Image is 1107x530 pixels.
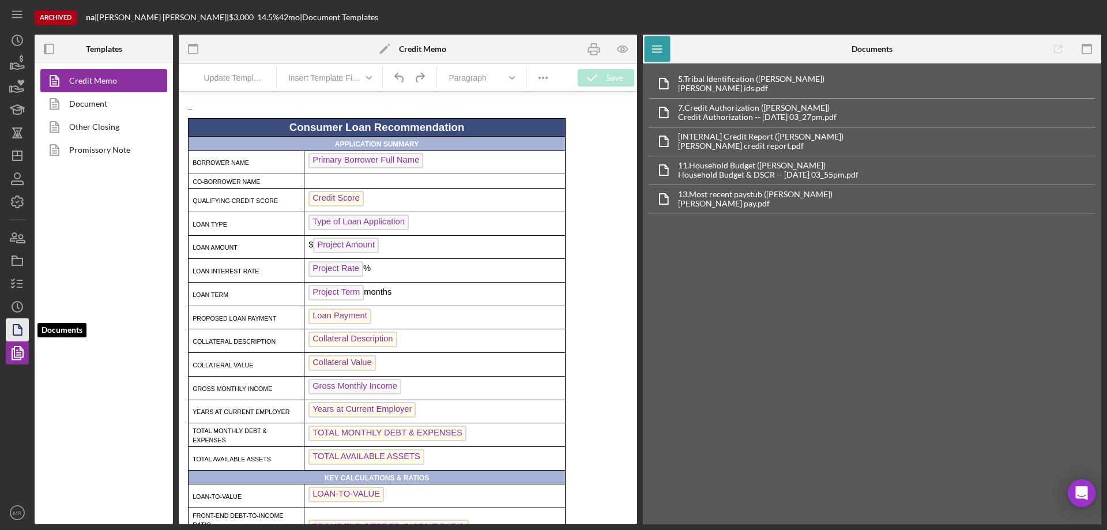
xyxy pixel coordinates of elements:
div: 42 mo [279,13,300,22]
a: Document [40,92,161,115]
button: Undo [390,70,409,86]
div: $3,000 [229,13,257,22]
button: Insert Template Field [284,70,376,86]
button: Reset the template to the current product template value [199,70,269,86]
b: Credit Memo [399,44,446,54]
div: Archived [35,10,77,25]
div: 11. Household Budget ([PERSON_NAME]) [678,161,859,170]
b: Documents [852,44,893,54]
div: [INTERNAL] Credit Report ([PERSON_NAME]) [678,132,844,141]
span: FRONT-END DEBT-TO-INCOME RATIO [14,420,104,437]
b: na [86,12,95,22]
a: Credit Memo [40,69,161,92]
div: [PERSON_NAME] pay.pdf [678,199,833,208]
button: Redo [410,70,430,86]
div: | [86,13,97,22]
b: Templates [86,44,122,54]
div: Open Intercom Messenger [1068,479,1095,507]
button: Save [578,69,634,87]
div: Credit Authorization -- [DATE] 03_27pm.pdf [678,112,837,122]
a: Other Closing [40,115,161,138]
div: [PERSON_NAME] [PERSON_NAME] | [97,13,229,22]
span: Paragraph [449,73,505,82]
div: 13. Most recent paystub ([PERSON_NAME]) [678,190,833,199]
span: Update Template [204,73,265,82]
div: 7. Credit Authorization ([PERSON_NAME]) [678,103,837,112]
button: Format Paragraph [444,70,519,86]
text: MR [13,510,22,516]
button: Reveal or hide additional toolbar items [533,70,553,86]
div: | Document Templates [300,13,378,22]
a: Promissory Note [40,138,161,161]
div: [PERSON_NAME] ids.pdf [678,84,824,93]
div: 5. Tribal Identification ([PERSON_NAME]) [678,74,824,84]
div: [PERSON_NAME] credit report.pdf [678,141,844,151]
span: FRONT-END DEBT-TO-INCOME RATIO [130,428,290,443]
button: MR [6,501,29,524]
div: Household Budget & DSCR -- [DATE] 03_55pm.pdf [678,170,859,179]
div: Save [607,69,623,87]
div: 14.5 % [257,13,279,22]
span: Insert Template Field [288,73,362,82]
iframe: Rich Text Area [179,92,637,524]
